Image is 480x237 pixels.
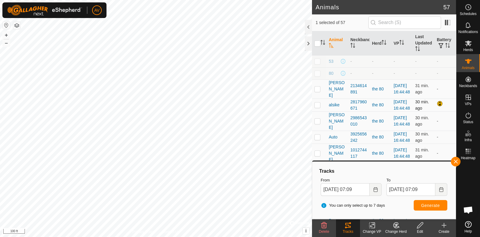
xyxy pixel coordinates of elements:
span: Heatmap [461,156,475,160]
span: Neckbands [459,84,477,88]
span: [PERSON_NAME] [329,112,346,131]
div: 2986543010 [350,115,367,127]
span: Sep 18, 2025, 6:37 AM [415,83,429,94]
span: Generate [421,203,440,208]
div: - [372,58,389,65]
th: Battery [434,31,456,56]
span: AV [94,7,100,14]
p-sorticon: Activate to sort [415,47,420,52]
span: Animals [462,66,475,70]
span: - [415,71,417,76]
div: - [350,58,367,65]
span: 80 [329,70,334,77]
th: Herd [370,31,391,56]
button: i [303,228,309,234]
th: VP [391,31,413,56]
span: Auto [329,134,337,140]
div: - [372,70,389,77]
p-sorticon: Activate to sort [445,44,450,49]
button: Generate [414,200,447,211]
th: Neckband [348,31,370,56]
span: Status [463,120,473,124]
th: Animal [326,31,348,56]
a: [DATE] 16:44:48 [394,132,410,143]
span: [PERSON_NAME] [329,80,346,99]
div: Edit [408,229,432,234]
div: - [350,70,367,77]
span: - [415,59,417,64]
span: Herds [463,48,473,52]
td: - [434,67,456,79]
p-sorticon: Activate to sort [320,41,325,46]
button: Choose Date [435,183,447,196]
span: 53 [329,58,334,65]
div: Create [432,229,456,234]
div: Tracks [336,229,360,234]
p-sorticon: Activate to sort [329,44,334,49]
button: Choose Date [370,183,382,196]
th: Last Updated [413,31,434,56]
div: 2134614891 [350,83,367,95]
div: the 80 [372,102,389,108]
img: Gallagher Logo [7,5,82,16]
label: From [321,177,382,183]
div: Change Herd [384,229,408,234]
span: alsike [329,102,340,108]
div: the 80 [372,134,389,140]
div: Change VP [360,229,384,234]
p-sorticon: Activate to sort [382,41,386,46]
div: 2817960671 [350,99,367,111]
span: Sep 18, 2025, 6:37 AM [415,147,429,159]
td: - [434,79,456,99]
p-sorticon: Activate to sort [399,41,404,46]
a: Privacy Policy [132,229,155,235]
td: - [434,111,456,131]
td: - [434,144,456,163]
a: [DATE] 16:44:48 [394,99,410,111]
label: To [386,177,447,183]
button: + [3,32,10,39]
span: Schedules [460,12,476,16]
span: [PERSON_NAME] [329,144,346,163]
span: 57 [443,3,450,12]
span: Help [464,229,472,233]
app-display-virtual-paddock-transition: - [394,71,395,76]
div: the 80 [372,150,389,156]
span: Sep 18, 2025, 6:38 AM [415,115,429,126]
div: 1012744117 [350,147,367,160]
a: [DATE] 16:44:48 [394,83,410,94]
span: Infra [464,138,472,142]
div: the 80 [372,118,389,124]
button: – [3,39,10,47]
span: i [305,228,307,233]
button: Map Layers [13,22,20,29]
button: Reset Map [3,22,10,29]
span: VPs [465,102,471,106]
a: [DATE] 16:44:48 [394,147,410,159]
a: Help [456,219,480,235]
input: Search (S) [368,16,441,29]
a: [DATE] 16:44:48 [394,115,410,126]
a: Contact Us [162,229,180,235]
span: Delete [319,229,329,234]
div: Open chat [459,201,477,219]
span: Sep 18, 2025, 6:38 AM [415,132,429,143]
td: - [434,55,456,67]
h2: Animals [316,4,443,11]
span: 1 selected of 57 [316,20,368,26]
span: Sep 18, 2025, 6:38 AM [415,99,429,111]
p-sorticon: Activate to sort [350,44,355,49]
app-display-virtual-paddock-transition: - [394,59,395,64]
td: - [434,131,456,144]
div: 3925656242 [350,131,367,144]
span: You can only select up to 7 days [321,202,385,208]
span: Notifications [458,30,478,34]
div: Tracks [318,168,450,175]
div: the 80 [372,86,389,92]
